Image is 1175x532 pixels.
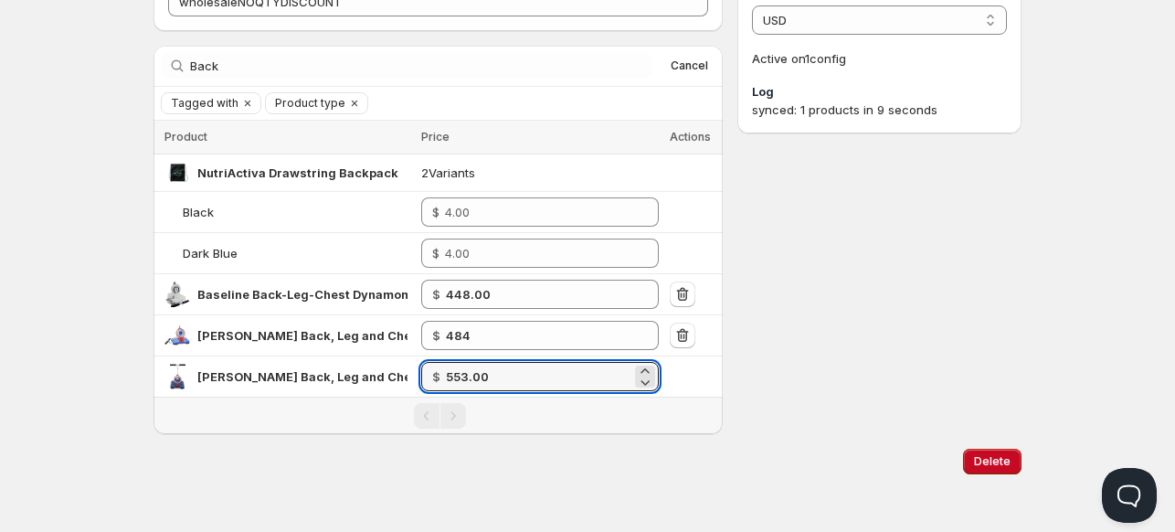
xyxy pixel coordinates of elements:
[266,93,345,113] button: Product type
[183,205,214,219] span: Black
[446,362,631,391] input: 700.00
[197,164,398,182] div: NutriActiva Drawstring Backpack
[162,93,238,113] button: Tagged with
[183,203,214,221] div: Black
[275,96,345,111] span: Product type
[197,165,398,180] span: NutriActiva Drawstring Backpack
[345,93,364,113] button: Clear
[445,239,631,268] input: 4.00
[963,449,1022,474] button: Delete
[974,454,1011,469] span: Delete
[432,328,440,343] strong: $
[183,246,238,261] span: Dark Blue
[197,326,408,345] div: Takei Back, Leg and Chest Dynamometer TKK-5002 (Analog)
[432,369,440,384] strong: $
[432,205,439,219] span: $
[663,55,715,77] button: Cancel
[197,285,408,303] div: Baseline Back-Leg-Chest Dynamometer 660 LB
[197,287,482,302] span: Baseline Back-Leg-Chest Dynamometer 660 LB
[421,130,450,144] span: Price
[752,101,1007,119] div: synced: 1 products in 9 seconds
[197,367,408,386] div: Takei Back, Leg and Chest Dynamometer TKK-5402 (Digital)
[238,93,257,113] button: Clear
[752,82,1007,101] h3: Log
[197,328,629,343] span: [PERSON_NAME] Back, Leg and Chest Dynamometer TKK-5002 (Analog)
[1102,468,1157,523] iframe: Help Scout Beacon - Open
[183,244,238,262] div: Dark Blue
[432,287,440,302] strong: $
[197,369,626,384] span: [PERSON_NAME] Back, Leg and Chest Dynamometer TKK-5402 (Digital)
[164,130,207,144] span: Product
[153,397,723,434] nav: Pagination
[670,130,711,144] span: Actions
[432,246,439,261] span: $
[752,49,1007,68] p: Active on 1 config
[445,197,631,227] input: 4.00
[171,96,238,111] span: Tagged with
[446,280,631,309] input: 510.00
[446,321,631,350] input: 600.00
[416,154,664,192] td: 2 Variants
[671,59,708,73] span: Cancel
